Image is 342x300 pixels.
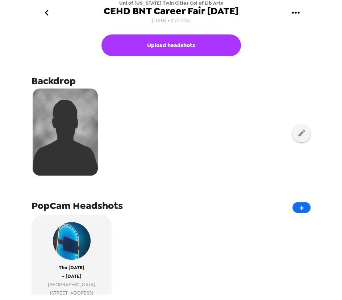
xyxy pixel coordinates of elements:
span: Thu [DATE] [59,263,84,272]
button: go back [35,1,58,25]
span: CEHD BNT Career Fair [DATE] [104,6,238,16]
button: Upload headshots [101,34,241,56]
button: + [292,202,310,213]
span: PopCam Headshots [32,199,123,212]
span: [STREET_ADDRESS] [35,289,108,297]
button: gallery menu [284,1,307,25]
img: popcam example [53,222,91,260]
span: [DATE] • 0 photos [152,16,190,26]
span: [GEOGRAPHIC_DATA] [35,280,108,289]
img: silhouette [33,89,98,176]
span: - [DATE] [62,272,82,280]
span: Backdrop [32,74,76,87]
